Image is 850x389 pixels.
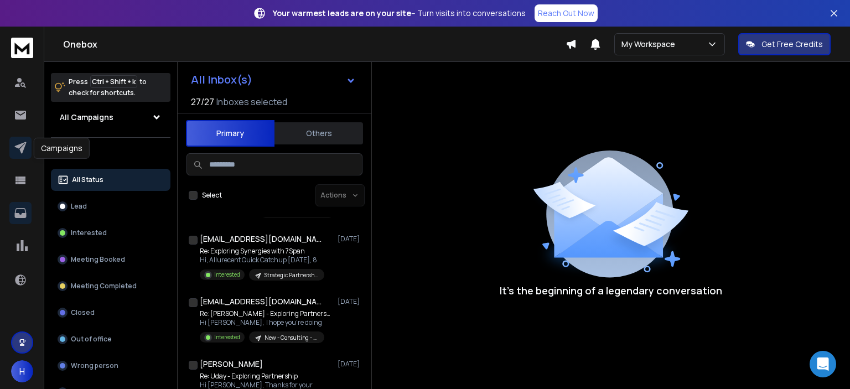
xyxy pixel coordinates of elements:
[51,328,170,350] button: Out of office
[71,282,137,291] p: Meeting Completed
[191,95,214,108] span: 27 / 27
[51,147,170,162] h3: Filters
[69,76,147,98] p: Press to check for shortcuts.
[621,39,680,50] p: My Workspace
[200,247,324,256] p: Re: Exploring Synergies with 7Span
[51,248,170,271] button: Meeting Booked
[186,120,274,147] button: Primary
[51,275,170,297] button: Meeting Completed
[51,106,170,128] button: All Campaigns
[51,222,170,244] button: Interested
[810,351,836,377] div: Open Intercom Messenger
[200,296,322,307] h1: [EMAIL_ADDRESS][DOMAIN_NAME]
[273,8,411,18] strong: Your warmest leads are on your site
[72,175,103,184] p: All Status
[71,229,107,237] p: Interested
[60,112,113,123] h1: All Campaigns
[11,38,33,58] img: logo
[90,75,137,88] span: Ctrl + Shift + k
[63,38,566,51] h1: Onebox
[338,360,362,369] p: [DATE]
[51,302,170,324] button: Closed
[200,359,263,370] h1: [PERSON_NAME]
[71,361,118,370] p: Wrong person
[71,202,87,211] p: Lead
[11,360,33,382] button: H
[71,308,95,317] p: Closed
[200,318,333,327] p: Hi [PERSON_NAME], I hope you’re doing
[738,33,831,55] button: Get Free Credits
[200,256,324,264] p: Hi, Allurecent Quick Catchup [DATE], 8
[182,69,365,91] button: All Inbox(s)
[273,8,526,19] p: – Turn visits into conversations
[265,334,318,342] p: New - Consulting - Indian - Allurecent
[200,372,324,381] p: Re: Uday - Exploring Partnership
[761,39,823,50] p: Get Free Credits
[71,335,112,344] p: Out of office
[200,309,333,318] p: Re: [PERSON_NAME] - Exploring Partnership
[338,297,362,306] p: [DATE]
[535,4,598,22] a: Reach Out Now
[338,235,362,243] p: [DATE]
[538,8,594,19] p: Reach Out Now
[216,95,287,108] h3: Inboxes selected
[51,195,170,217] button: Lead
[274,121,363,146] button: Others
[71,255,125,264] p: Meeting Booked
[202,191,222,200] label: Select
[214,271,240,279] p: Interested
[191,74,252,85] h1: All Inbox(s)
[51,169,170,191] button: All Status
[214,333,240,341] p: Interested
[200,234,322,245] h1: [EMAIL_ADDRESS][DOMAIN_NAME]
[500,283,722,298] p: It’s the beginning of a legendary conversation
[51,355,170,377] button: Wrong person
[265,271,318,279] p: Strategic Partnership - Opened
[34,138,90,159] div: Campaigns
